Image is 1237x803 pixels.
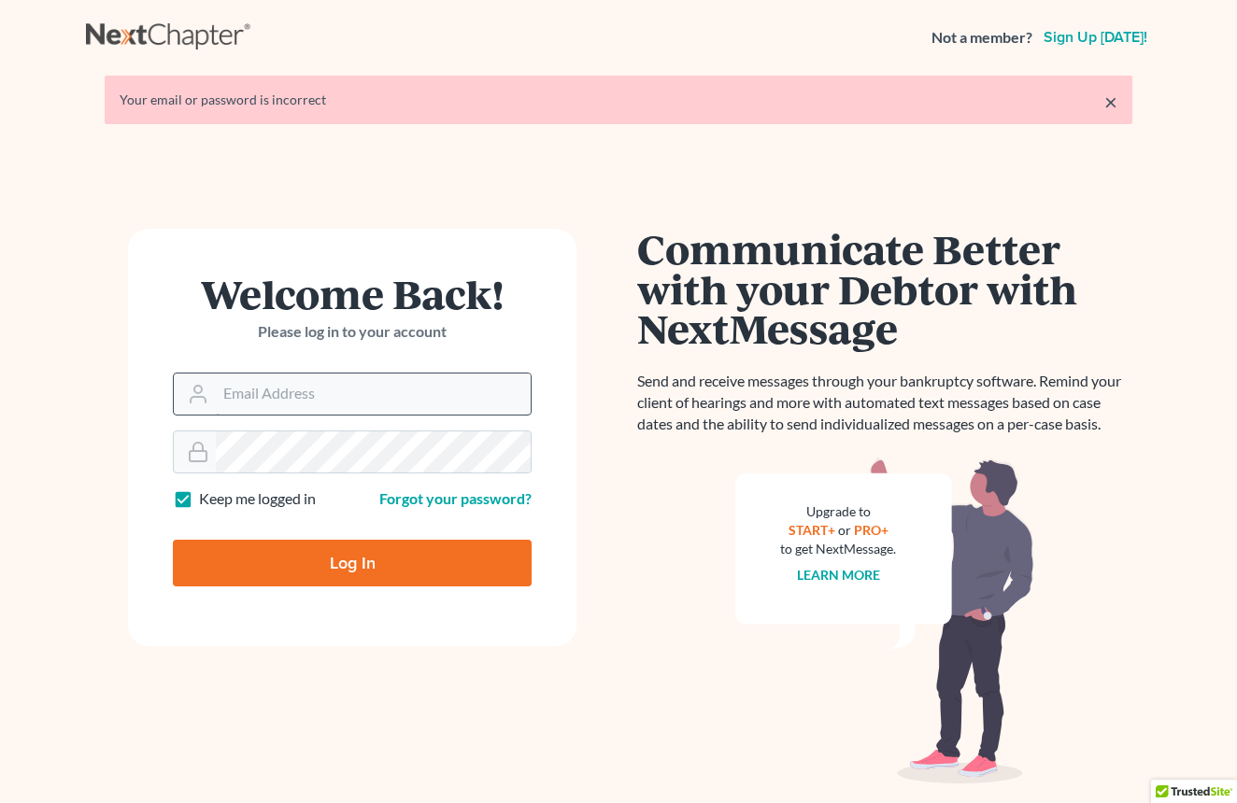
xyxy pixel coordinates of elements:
p: Please log in to your account [173,321,532,343]
div: to get NextMessage. [780,540,896,558]
input: Log In [173,540,532,586]
label: Keep me logged in [199,488,316,510]
a: PRO+ [854,522,889,538]
a: Sign up [DATE]! [1040,30,1151,45]
img: nextmessage_bg-59042aed3d76b12b5cd301f8e5b87938c9018125f34e5fa2b7a6b67550977c72.svg [735,458,1034,784]
a: START+ [789,522,835,538]
a: × [1104,91,1117,113]
span: or [838,522,851,538]
a: Learn more [797,567,880,583]
a: Forgot your password? [379,489,532,507]
input: Email Address [216,373,531,415]
h1: Communicate Better with your Debtor with NextMessage [637,229,1132,348]
strong: Not a member? [931,27,1032,49]
div: Upgrade to [780,502,896,521]
h1: Welcome Back! [173,274,532,314]
p: Send and receive messages through your bankruptcy software. Remind your client of hearings and mo... [637,371,1132,435]
div: Your email or password is incorrect [120,91,1117,109]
